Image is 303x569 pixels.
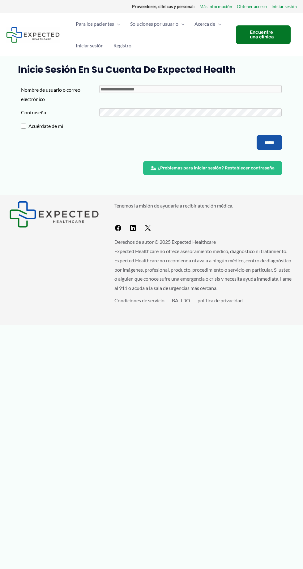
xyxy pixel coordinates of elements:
[130,21,178,27] font: Soluciones por usuario
[114,239,216,245] font: Derechos de autor © 2025 Expected Healthcare
[215,13,221,35] span: Alternar menú
[199,2,232,11] a: Más información
[71,35,109,56] a: Iniciar sesión
[76,42,104,48] font: Iniciar sesión
[237,2,267,11] a: Obtener acceso
[198,297,243,303] a: política de privacidad
[28,123,63,129] font: Acuérdate de mí
[109,35,136,56] a: Registro
[158,165,275,171] font: ¿Problemas para iniciar sesión? Restablecer contraseña
[271,2,297,11] a: Iniciar sesión
[194,21,215,27] font: Acerca de
[21,87,80,102] font: Nombre de usuario o correo electrónico
[125,13,190,35] a: Soluciones por usuarioAlternar menú
[71,13,230,56] nav: Navegación principal del sitio
[143,161,282,175] a: ¿Problemas para iniciar sesión? Restablecer contraseña
[76,21,114,27] font: Para los pacientes
[9,201,99,228] aside: Widget de pie de página 1
[114,297,164,303] a: Condiciones de servicio
[113,42,131,48] font: Registro
[18,63,236,76] font: Inicie sesión en su cuenta de Expected Health
[178,13,185,35] span: Alternar menú
[132,4,195,9] font: Proveedores, clínicas y personal:
[190,13,226,35] a: Acerca deAlternar menú
[9,201,99,228] img: Logotipo de Expected Healthcare: lateral, fuente oscura, tamaño pequeño
[6,27,60,43] img: Logotipo de Expected Healthcare: lateral, fuente oscura, tamaño pequeño
[250,29,274,40] font: Encuentre una clínica
[114,203,233,208] font: Tenemos la misión de ayudarle a recibir atención médica.
[71,13,125,35] a: Para los pacientesAlternar menú
[237,4,267,9] font: Obtener acceso
[114,13,120,35] span: Alternar menú
[114,296,294,319] aside: Widget de pie de página 3
[236,25,291,44] a: Encuentre una clínica
[114,248,292,291] font: Expected Healthcare no ofrece asesoramiento médico, diagnóstico ni tratamiento. Expected Healthca...
[172,297,190,303] a: BALIDO
[21,109,46,115] font: Contraseña
[114,201,294,234] aside: Widget de pie de página 2
[271,4,297,9] font: Iniciar sesión
[199,4,232,9] font: Más información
